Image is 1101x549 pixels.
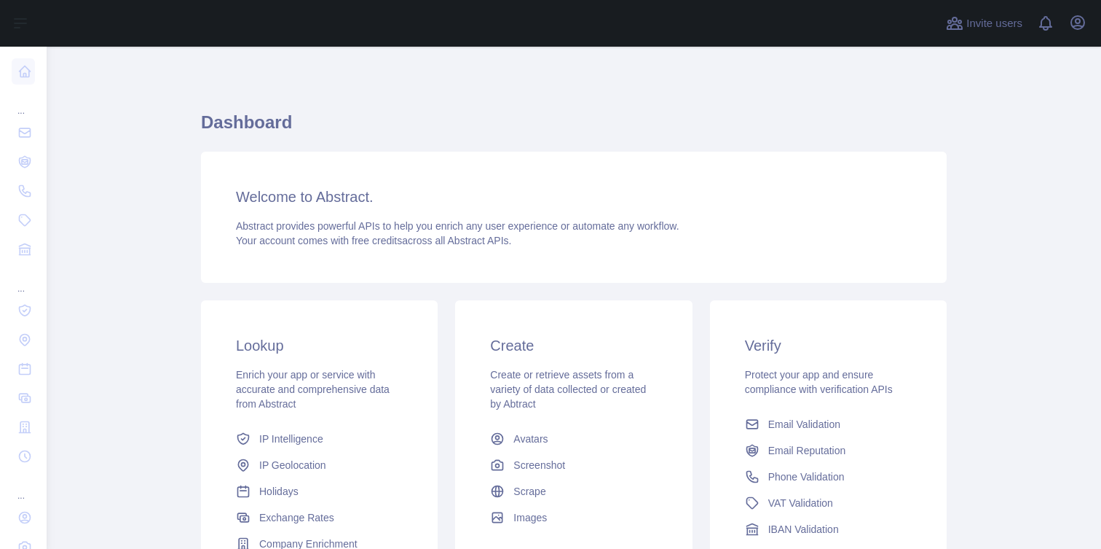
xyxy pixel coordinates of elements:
[739,516,917,542] a: IBAN Validation
[745,369,893,395] span: Protect your app and ensure compliance with verification APIs
[768,443,846,458] span: Email Reputation
[236,187,912,207] h3: Welcome to Abstract.
[236,235,511,246] span: Your account comes with across all Abstract APIs.
[230,505,409,531] a: Exchange Rates
[352,235,402,246] span: free credits
[739,437,917,464] a: Email Reputation
[230,426,409,452] a: IP Intelligence
[768,470,845,484] span: Phone Validation
[513,458,565,472] span: Screenshot
[259,510,334,525] span: Exchange Rates
[745,335,912,356] h3: Verify
[259,458,326,472] span: IP Geolocation
[768,417,840,432] span: Email Validation
[739,411,917,437] a: Email Validation
[12,87,35,117] div: ...
[236,369,390,410] span: Enrich your app or service with accurate and comprehensive data from Abstract
[966,15,1022,32] span: Invite users
[201,111,947,146] h1: Dashboard
[236,335,403,356] h3: Lookup
[943,12,1025,35] button: Invite users
[12,472,35,502] div: ...
[484,452,663,478] a: Screenshot
[236,220,679,232] span: Abstract provides powerful APIs to help you enrich any user experience or automate any workflow.
[259,432,323,446] span: IP Intelligence
[484,478,663,505] a: Scrape
[490,369,646,410] span: Create or retrieve assets from a variety of data collected or created by Abtract
[484,505,663,531] a: Images
[768,522,839,537] span: IBAN Validation
[259,484,299,499] span: Holidays
[513,510,547,525] span: Images
[12,265,35,295] div: ...
[484,426,663,452] a: Avatars
[490,335,657,356] h3: Create
[513,484,545,499] span: Scrape
[739,464,917,490] a: Phone Validation
[739,490,917,516] a: VAT Validation
[513,432,548,446] span: Avatars
[230,452,409,478] a: IP Geolocation
[230,478,409,505] a: Holidays
[768,496,833,510] span: VAT Validation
